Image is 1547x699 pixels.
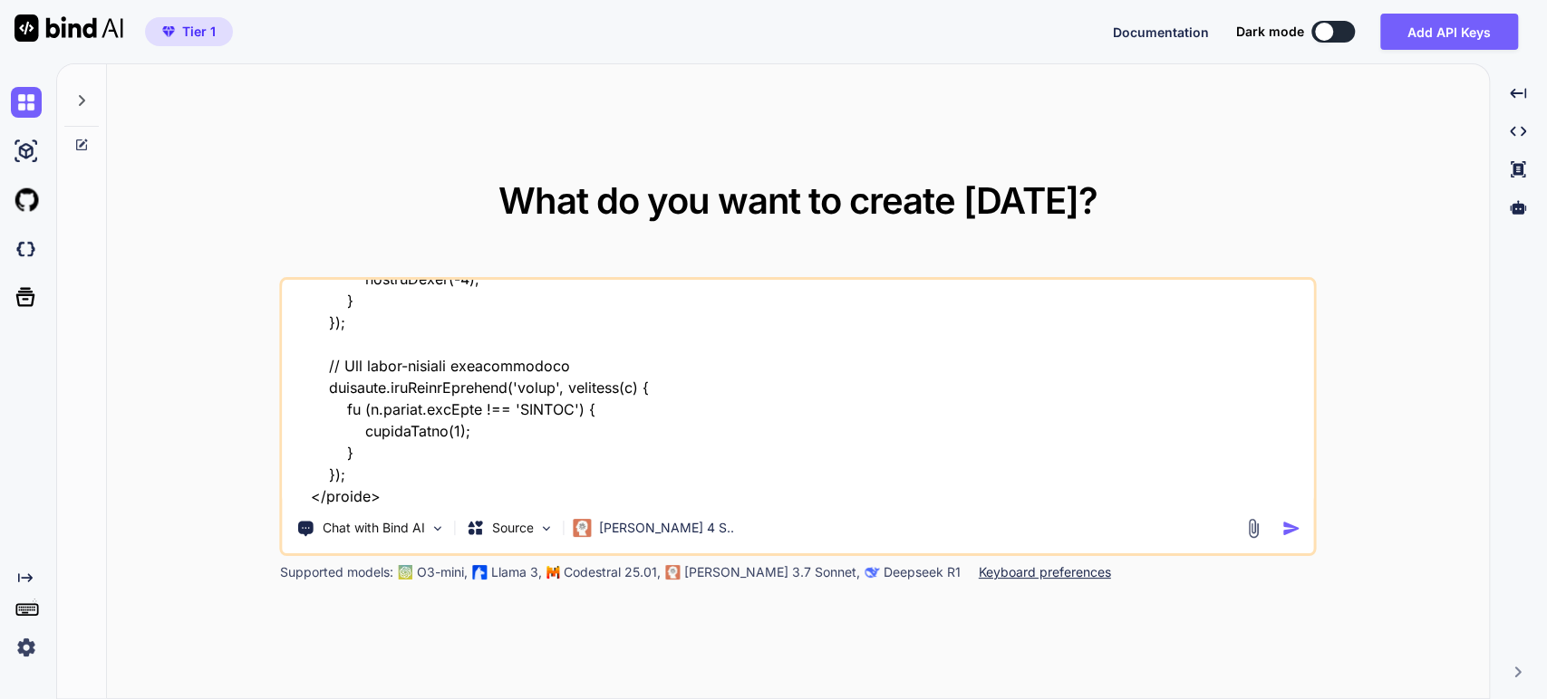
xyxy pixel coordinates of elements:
img: GPT-4 [399,565,413,579]
img: ai-studio [11,136,42,167]
img: premium [162,26,175,37]
img: darkCloudIdeIcon [11,234,42,264]
p: Chat with Bind AI [323,519,425,537]
img: settings [11,632,42,663]
img: chat [11,87,42,118]
button: Add API Keys [1380,14,1518,50]
p: O3-mini, [417,563,468,581]
img: Mistral-AI [547,566,560,579]
img: Llama2 [473,565,488,579]
p: Codestral 25.01, [564,563,661,581]
img: Claude 4 Sonnet [574,519,592,537]
img: Pick Models [539,521,555,536]
img: icon [1281,519,1300,538]
img: githubLight [11,185,42,215]
span: Documentation [1113,24,1209,40]
img: claude [865,565,880,579]
p: Source [492,519,534,537]
p: [PERSON_NAME] 3.7 Sonnet, [684,563,860,581]
span: What do you want to create [DATE]? [498,178,1097,223]
span: Tier 1 [182,23,216,41]
textarea: L ipsu do sita cons adipi elit seddo eius tem incidi. utl etd magnaal enim - admin://veniamqu.nos... [283,280,1313,504]
p: Keyboard preferences [979,563,1111,581]
button: Documentation [1113,23,1209,42]
button: premiumTier 1 [145,17,233,46]
img: attachment [1242,518,1263,539]
p: Llama 3, [491,563,542,581]
img: claude [666,565,681,579]
img: Pick Tools [430,521,446,536]
img: Bind AI [15,14,123,42]
p: Deepseek R1 [884,563,961,581]
span: Dark mode [1236,23,1304,41]
p: [PERSON_NAME] 4 S.. [599,519,734,537]
p: Supported models: [280,563,393,581]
